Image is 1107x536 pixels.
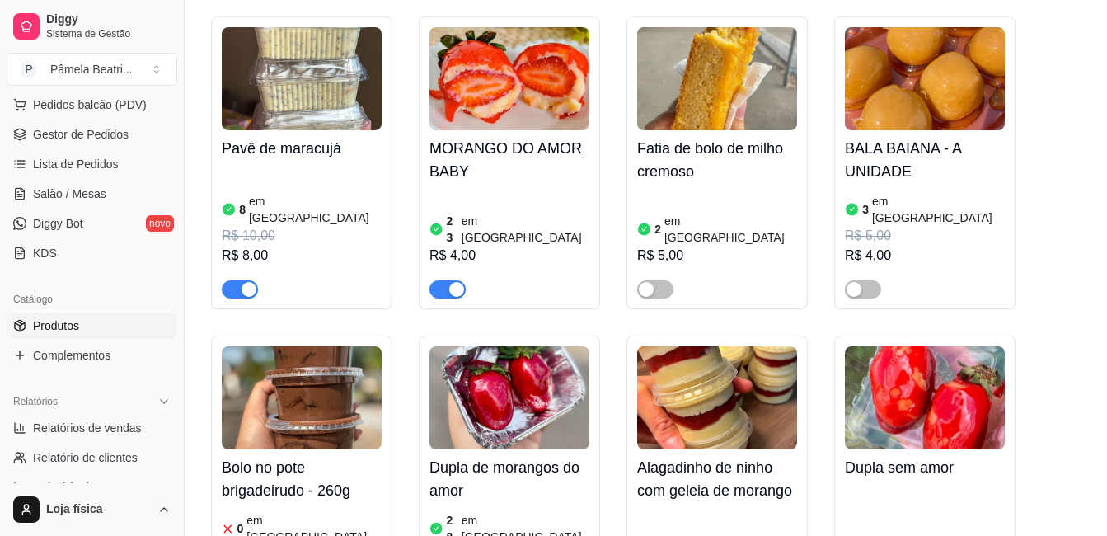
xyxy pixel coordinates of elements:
[46,12,171,27] span: Diggy
[862,201,869,218] article: 3
[7,415,177,441] a: Relatórios de vendas
[222,346,382,449] img: product-image
[447,213,458,246] article: 23
[7,210,177,237] a: Diggy Botnovo
[664,213,797,246] article: em [GEOGRAPHIC_DATA]
[7,7,177,46] a: DiggySistema de Gestão
[222,226,382,246] div: R$ 10,00
[33,317,79,334] span: Produtos
[222,137,382,160] h4: Pavê de maracujá
[33,126,129,143] span: Gestor de Pedidos
[637,137,797,183] h4: Fatia de bolo de milho cremoso
[33,420,142,436] span: Relatórios de vendas
[222,456,382,502] h4: Bolo no pote brigadeirudo - 260g
[462,213,589,246] article: em [GEOGRAPHIC_DATA]
[222,246,382,266] div: R$ 8,00
[7,474,177,501] a: Relatório de mesas
[845,246,1005,266] div: R$ 4,00
[429,137,589,183] h4: MORANGO DO AMOR BABY
[7,92,177,118] button: Pedidos balcão (PDV)
[46,502,151,517] span: Loja física
[7,490,177,529] button: Loja física
[654,221,661,237] article: 2
[637,246,797,266] div: R$ 5,00
[7,53,177,86] button: Select a team
[429,27,589,130] img: product-image
[7,444,177,471] a: Relatório de clientes
[21,61,37,78] span: P
[13,395,58,408] span: Relatórios
[249,193,382,226] article: em [GEOGRAPHIC_DATA]
[637,27,797,130] img: product-image
[7,121,177,148] a: Gestor de Pedidos
[429,456,589,502] h4: Dupla de morangos do amor
[33,479,133,496] span: Relatório de mesas
[7,240,177,266] a: KDS
[845,226,1005,246] div: R$ 5,00
[222,27,382,130] img: product-image
[33,215,83,232] span: Diggy Bot
[845,137,1005,183] h4: BALA BAIANA - A UNIDADE
[33,347,110,364] span: Complementos
[7,313,177,339] a: Produtos
[637,456,797,502] h4: Alagadinho de ninho com geleia de morango
[7,151,177,177] a: Lista de Pedidos
[7,342,177,369] a: Complementos
[845,27,1005,130] img: product-image
[845,456,1005,479] h4: Dupla sem amor
[872,193,1005,226] article: em [GEOGRAPHIC_DATA]
[429,346,589,449] img: product-image
[33,156,119,172] span: Lista de Pedidos
[33,449,138,466] span: Relatório de clientes
[7,181,177,207] a: Salão / Mesas
[845,346,1005,449] img: product-image
[46,27,171,40] span: Sistema de Gestão
[50,61,133,78] div: Pâmela Beatri ...
[33,96,147,113] span: Pedidos balcão (PDV)
[239,201,246,218] article: 8
[7,286,177,313] div: Catálogo
[33,186,106,202] span: Salão / Mesas
[33,245,57,261] span: KDS
[637,346,797,449] img: product-image
[429,246,589,266] div: R$ 4,00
